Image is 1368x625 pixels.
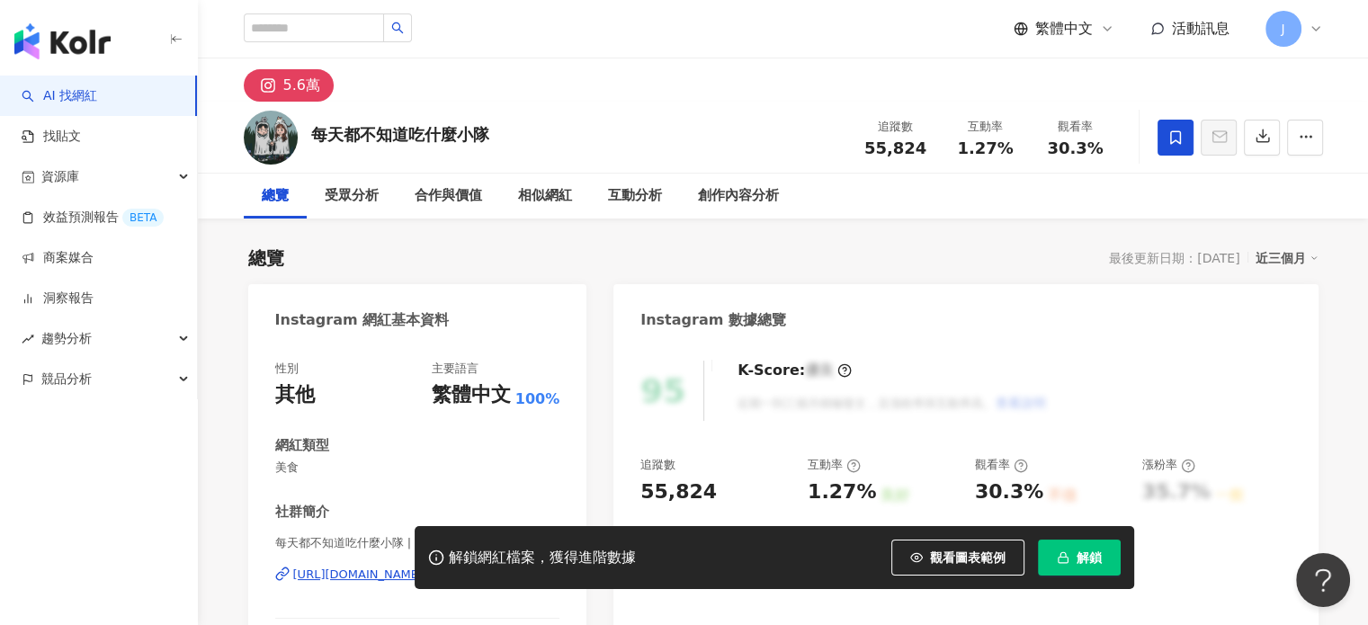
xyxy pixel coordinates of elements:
[738,361,852,380] div: K-Score :
[975,457,1028,473] div: 觀看率
[957,139,1013,157] span: 1.27%
[275,436,329,455] div: 網紅類型
[244,69,334,102] button: 5.6萬
[248,246,284,271] div: 總覽
[22,249,94,267] a: 商案媒合
[1038,540,1121,576] button: 解鎖
[275,460,560,476] span: 美食
[640,478,717,506] div: 55,824
[1109,251,1239,265] div: 最後更新日期：[DATE]
[640,310,786,330] div: Instagram 數據總覽
[262,185,289,207] div: 總覽
[1042,118,1110,136] div: 觀看率
[518,185,572,207] div: 相似網紅
[608,185,662,207] div: 互動分析
[1077,550,1102,565] span: 解鎖
[952,118,1020,136] div: 互動率
[808,457,861,473] div: 互動率
[449,549,636,567] div: 解鎖網紅檔案，獲得進階數據
[808,478,876,506] div: 1.27%
[1047,139,1103,157] span: 30.3%
[41,318,92,359] span: 趨勢分析
[432,361,478,377] div: 主要語言
[515,389,559,409] span: 100%
[864,138,926,157] span: 55,824
[1142,457,1195,473] div: 漲粉率
[930,550,1006,565] span: 觀看圖表範例
[1035,19,1093,39] span: 繁體中文
[1281,19,1284,39] span: J
[698,185,779,207] div: 創作內容分析
[415,185,482,207] div: 合作與價值
[640,457,675,473] div: 追蹤數
[41,156,79,197] span: 資源庫
[22,128,81,146] a: 找貼文
[311,123,489,146] div: 每天都不知道吃什麼小隊
[275,381,315,409] div: 其他
[275,361,299,377] div: 性別
[22,290,94,308] a: 洞察報告
[283,73,320,98] div: 5.6萬
[1256,246,1319,270] div: 近三個月
[1172,20,1229,37] span: 活動訊息
[432,381,511,409] div: 繁體中文
[14,23,111,59] img: logo
[391,22,404,34] span: search
[891,540,1024,576] button: 觀看圖表範例
[862,118,930,136] div: 追蹤數
[22,333,34,345] span: rise
[275,503,329,522] div: 社群簡介
[975,478,1043,506] div: 30.3%
[244,111,298,165] img: KOL Avatar
[22,87,97,105] a: searchAI 找網紅
[22,209,164,227] a: 效益預測報告BETA
[41,359,92,399] span: 競品分析
[325,185,379,207] div: 受眾分析
[275,310,450,330] div: Instagram 網紅基本資料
